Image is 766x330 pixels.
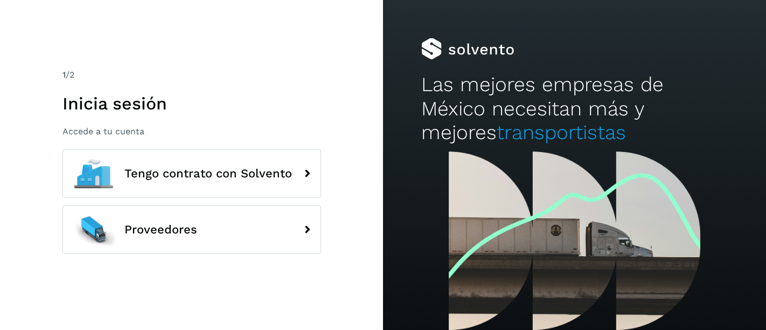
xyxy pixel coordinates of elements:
[62,126,321,136] p: Accede a tu cuenta
[124,223,197,236] span: Proveedores
[62,93,321,114] h1: Inicia sesión
[124,167,292,180] span: Tengo contrato con Solvento
[62,68,321,81] div: /2
[62,149,321,198] button: Tengo contrato con Solvento
[62,205,321,254] button: Proveedores
[62,70,66,80] span: 1
[421,73,728,145] h2: Las mejores empresas de México necesitan más y mejores
[497,121,626,144] span: transportistas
